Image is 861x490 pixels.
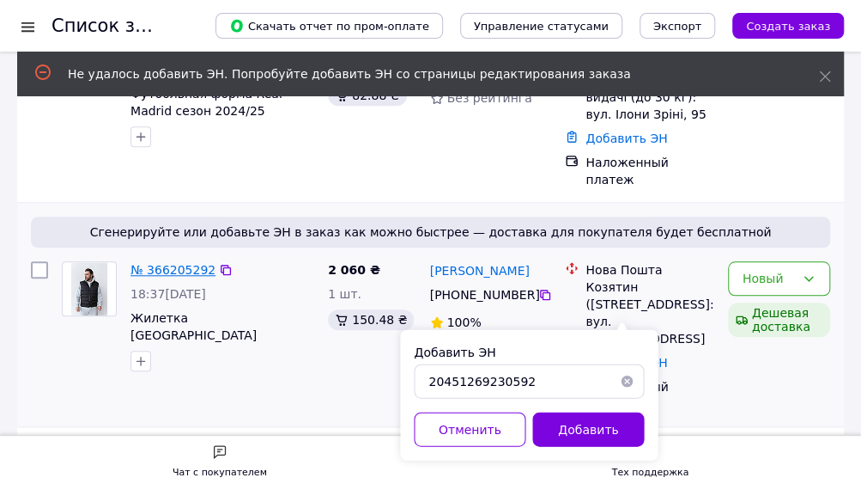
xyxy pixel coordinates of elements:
[743,269,795,288] div: Новый
[427,283,539,307] div: [PHONE_NUMBER]
[430,262,530,279] a: [PERSON_NAME]
[414,345,495,358] label: Добавить ЭН
[640,13,715,39] button: Экспорт
[653,20,701,33] span: Экспорт
[474,20,609,33] span: Управление статусами
[447,315,482,329] span: 100%
[328,309,414,330] div: 150.48 ₴
[130,311,257,359] a: Жилетка [GEOGRAPHIC_DATA] плащевка черная
[460,13,622,39] button: Управление статусами
[62,261,117,316] a: Фото товару
[715,18,844,32] a: Создать заказ
[328,287,361,301] span: 1 шт.
[215,13,443,39] button: Скачать отчет по пром-оплате
[38,224,823,241] span: Сгенерируйте или добавьте ЭН в заказ как можно быстрее — доставка для покупателя будет бесплатной
[328,263,380,277] span: 2 060 ₴
[585,132,667,145] a: Добавить ЭН
[130,287,206,301] span: 18:37[DATE]
[732,13,844,39] button: Создать заказ
[130,263,215,277] a: № 366205292
[612,464,689,481] div: Тех поддержка
[173,464,267,481] div: Чат с покупателем
[414,412,525,446] button: Отменить
[585,154,713,188] div: Наложенный платеж
[609,364,644,398] button: Очистить
[746,20,830,33] span: Создать заказ
[728,303,830,337] div: Дешевая доставка
[585,279,713,347] div: Козятин ([STREET_ADDRESS]: вул. [STREET_ADDRESS]
[52,15,199,36] h1: Список заказов
[229,18,429,34] span: Скачать отчет по пром-оплате
[71,262,107,315] img: Фото товару
[532,412,644,446] button: Добавить
[68,65,776,83] div: Не удалось добавить ЭН. Попробуйте добавить ЭН со страницы редактирования заказа
[585,261,713,279] div: Нова Пошта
